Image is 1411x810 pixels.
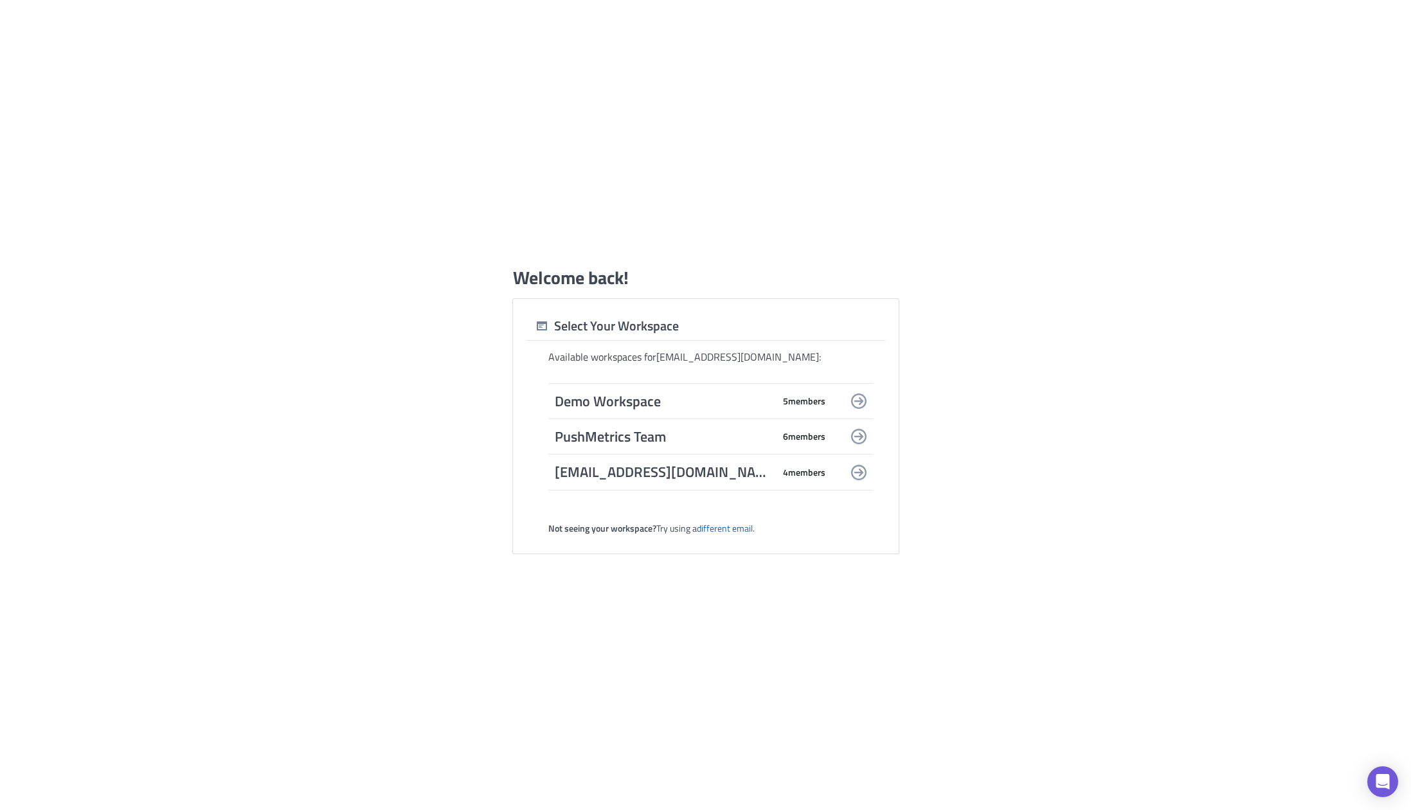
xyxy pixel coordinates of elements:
span: 5 member s [783,395,825,407]
a: different email [697,521,753,535]
div: Available workspaces for [EMAIL_ADDRESS][DOMAIN_NAME] : [548,350,873,364]
h1: Welcome back! [513,266,629,289]
span: Demo Workspace [555,392,773,410]
span: PushMetrics Team [555,428,773,446]
span: [EMAIL_ADDRESS][DOMAIN_NAME] [555,463,773,481]
div: Select Your Workspace [526,318,679,334]
div: Open Intercom Messenger [1367,766,1398,797]
span: 6 member s [783,431,825,442]
span: 4 member s [783,467,825,478]
div: Try using a . [548,523,873,534]
strong: Not seeing your workspace? [548,521,656,535]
